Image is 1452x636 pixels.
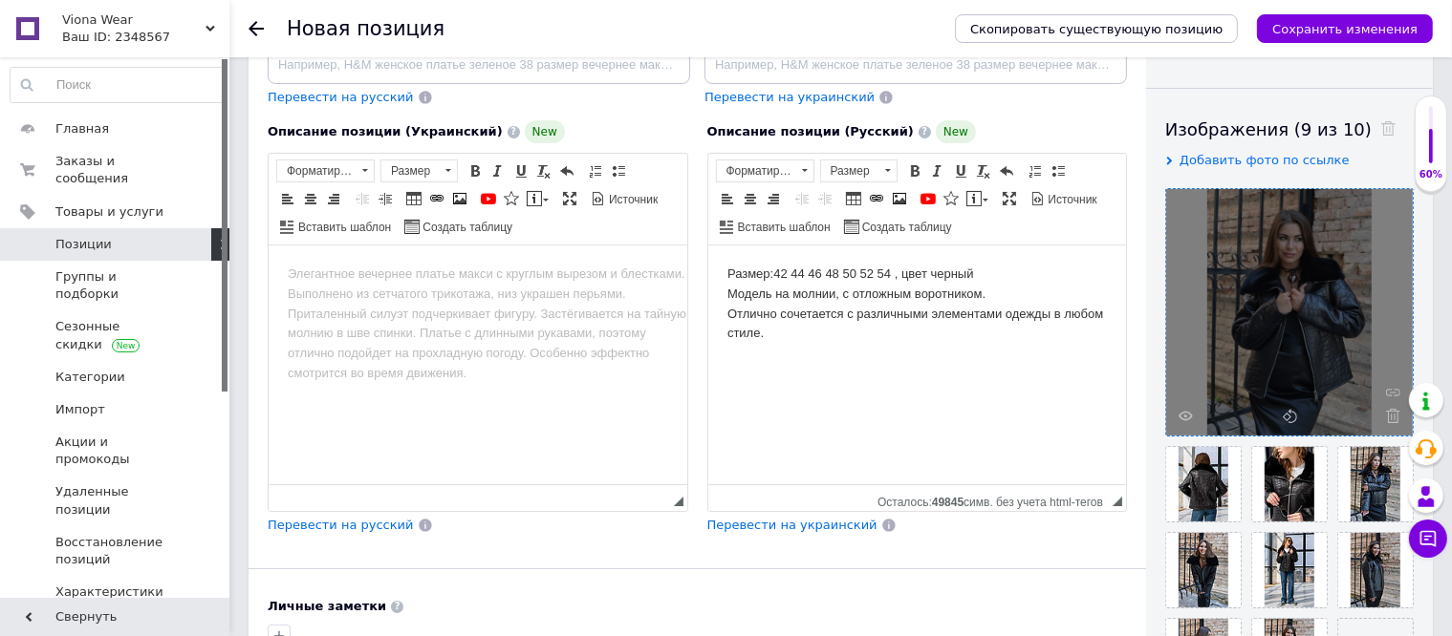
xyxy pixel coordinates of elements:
span: Добавить фото по ссылке [1180,153,1350,167]
span: Группы и подборки [55,268,177,303]
a: Источник [1028,188,1100,209]
b: Личные заметки [268,599,386,613]
a: Вставить/Редактировать ссылку (Ctrl+L) [866,188,887,209]
button: Чат с покупателем [1409,519,1447,558]
a: Убрать форматирование [533,160,554,181]
a: По центру [740,188,761,209]
a: Добавить видео с YouTube [918,188,939,209]
a: Размер [380,159,458,182]
a: Увеличить отступ [814,188,835,209]
a: Подчеркнутый (Ctrl+U) [510,160,531,181]
span: 49845 [932,496,964,509]
span: Перевести на русский [268,518,414,532]
input: Например, H&M женское платье зеленое 38 размер вечернее макси с блестками [704,46,1127,84]
span: New [525,120,565,143]
a: Вставить сообщение [524,188,552,209]
input: Например, H&M женское платье зеленое 38 размер вечернее макси с блестками [268,46,690,84]
a: Вставить шаблон [717,216,834,237]
button: Скопировать существующую позицию [955,14,1238,43]
a: Отменить (Ctrl+Z) [996,160,1017,181]
span: Форматирование [717,160,795,181]
span: Размер [381,160,439,181]
a: Вставить сообщение [964,188,991,209]
a: Вставить / удалить маркированный список [1048,160,1069,181]
a: Уменьшить отступ [791,188,813,209]
div: 60% Качество заполнения [1415,95,1447,192]
span: Заказы и сообщения [55,153,177,187]
span: Источник [1046,192,1097,208]
a: Изображение [449,188,470,209]
a: Развернуть [999,188,1020,209]
span: Создать таблицу [859,220,952,236]
a: Вставить шаблон [277,216,394,237]
span: Импорт [55,401,105,418]
a: Добавить видео с YouTube [478,188,499,209]
a: По левому краю [277,188,298,209]
a: По правому краю [323,188,344,209]
span: Описание позиции (Украинский) [268,124,503,138]
a: Полужирный (Ctrl+B) [465,160,486,181]
span: Перетащите для изменения размера [674,497,683,506]
a: Развернуть [559,188,580,209]
a: Отменить (Ctrl+Z) [556,160,577,181]
span: Перевести на украинский [707,518,878,532]
a: Вставить / удалить нумерованный список [585,160,606,181]
a: Курсив (Ctrl+I) [927,160,948,181]
span: Размер [821,160,878,181]
span: Главная [55,120,109,138]
a: Вставить / удалить нумерованный список [1025,160,1046,181]
a: Таблица [403,188,424,209]
a: Таблица [843,188,864,209]
span: New [936,120,976,143]
i: Сохранить изменения [1272,22,1418,36]
span: Вставить шаблон [735,220,831,236]
a: Подчеркнутый (Ctrl+U) [950,160,971,181]
span: Восстановление позиций [55,534,177,568]
iframe: Визуальный текстовый редактор, 3207B74C-B87A-48BB-BAE6-E2361120C8B7 [708,245,1127,484]
div: 60% [1416,168,1446,181]
a: Размер [820,159,898,182]
h1: Новая позиция [287,17,444,40]
a: По правому краю [763,188,784,209]
a: Вставить / удалить маркированный список [608,160,629,181]
div: Вернуться назад [249,21,264,36]
a: Вставить иконку [941,188,962,209]
span: Акции и промокоды [55,434,177,468]
div: Ваш ID: 2348567 [62,29,229,46]
a: По центру [300,188,321,209]
iframe: Визуальный текстовый редактор, FD55B470-8A9C-413D-9DE3-EA7FA22B9464 [269,245,687,484]
div: Подсчет символов [661,491,673,509]
span: Удаленные позиции [55,483,177,518]
a: Форматирование [276,159,375,182]
span: Позиции [55,236,112,253]
a: Уменьшить отступ [352,188,373,209]
span: Категории [55,369,125,386]
span: Перетащите для изменения размера [1113,497,1122,506]
span: Сезонные скидки [55,318,177,352]
span: Viona Wear [62,11,206,29]
span: Источник [606,192,658,208]
a: Курсив (Ctrl+I) [488,160,509,181]
a: Вставить иконку [501,188,522,209]
span: Характеристики [55,583,163,601]
span: Товары и услуги [55,203,163,221]
a: Создать таблицу [401,216,515,237]
a: Форматирование [716,159,814,182]
a: По левому краю [717,188,738,209]
span: Вставить шаблон [295,220,391,236]
button: Сохранить изменения [1257,14,1433,43]
a: Вставить/Редактировать ссылку (Ctrl+L) [426,188,447,209]
a: Изображение [889,188,910,209]
div: Изображения (9 из 10) [1165,117,1414,141]
span: Скопировать существующую позицию [970,22,1223,36]
span: Перевести на русский [268,90,414,104]
span: Перевести на украинский [704,90,875,104]
span: Форматирование [277,160,356,181]
a: Создать таблицу [841,216,955,237]
span: Создать таблицу [420,220,512,236]
a: Источник [588,188,661,209]
a: Убрать форматирование [973,160,994,181]
div: Подсчет символов [878,491,1113,509]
